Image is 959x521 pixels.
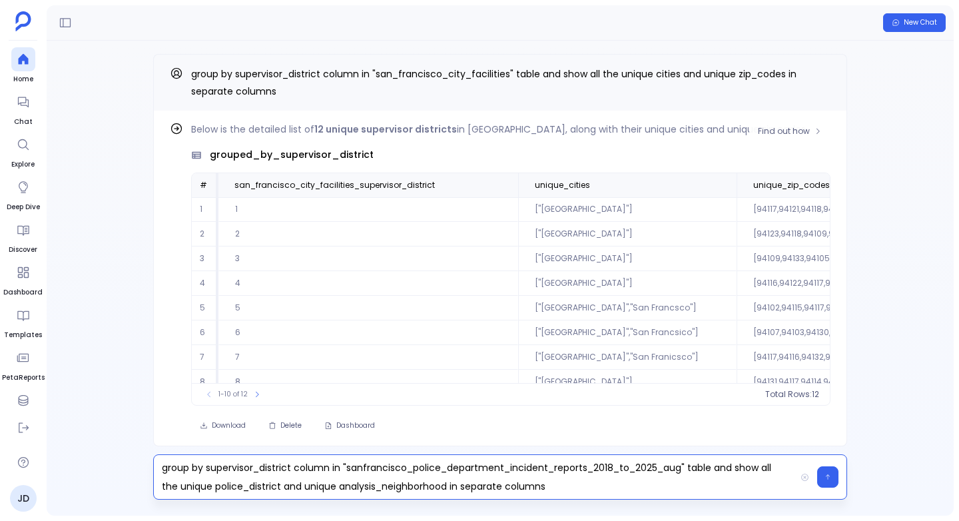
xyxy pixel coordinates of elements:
td: 1 [218,197,518,222]
span: Find out how [758,126,810,137]
td: 2 [192,222,218,247]
img: petavue logo [15,11,31,31]
strong: 12 unique supervisor districts [314,123,457,136]
td: 7 [218,345,518,370]
td: 2 [218,222,518,247]
td: 3 [192,247,218,271]
td: 5 [192,296,218,320]
span: Dashboard [336,421,375,430]
a: Deep Dive [7,175,40,213]
span: Delete [280,421,302,430]
td: 6 [192,320,218,345]
span: Chat [11,117,35,127]
td: 6 [218,320,518,345]
button: Download [191,416,254,435]
a: Templates [4,303,42,340]
td: 8 [218,370,518,394]
a: Chat [11,90,35,127]
p: Below is the detailed list of in [GEOGRAPHIC_DATA], along with their unique cities and unique zip... [191,121,830,137]
span: Explore [11,159,35,170]
a: JD [10,485,37,512]
span: grouped_by_supervisor_district [210,148,374,162]
td: ["[GEOGRAPHIC_DATA]","San Franicsco"] [518,345,737,370]
span: Download [212,421,246,430]
span: 1-10 of 12 [218,389,248,400]
button: Find out how [749,121,830,141]
a: PetaReports [2,346,45,383]
span: PetaReports [2,372,45,383]
td: 4 [218,271,518,296]
button: New Chat [883,13,946,32]
button: Delete [260,416,310,435]
span: 12 [812,389,819,400]
button: Dashboard [316,416,384,435]
span: unique_cities [535,180,590,191]
td: 3 [218,247,518,271]
span: Home [11,74,35,85]
td: ["[GEOGRAPHIC_DATA]"] [518,271,737,296]
a: Discover [9,218,37,255]
span: New Chat [904,18,937,27]
a: Dashboard [3,260,43,298]
td: 8 [192,370,218,394]
span: Discover [9,245,37,255]
span: group by supervisor_district column in "san_francisco_city_facilities" table and show all the uni... [191,67,797,98]
span: unique_zip_codes [753,180,830,191]
a: Explore [11,133,35,170]
p: group by supervisor_district column in "sanfrancisco_police_department_incident_reports_2018_to_2... [154,458,795,496]
span: Templates [4,330,42,340]
td: ["[GEOGRAPHIC_DATA]"] [518,370,737,394]
td: ["[GEOGRAPHIC_DATA]"] [518,222,737,247]
td: ["[GEOGRAPHIC_DATA]"] [518,247,737,271]
td: ["[GEOGRAPHIC_DATA]"] [518,197,737,222]
a: Data Hub [6,388,40,426]
td: 1 [192,197,218,222]
td: 7 [192,345,218,370]
td: 5 [218,296,518,320]
span: Dashboard [3,287,43,298]
span: Deep Dive [7,202,40,213]
span: # [200,179,207,191]
td: ["[GEOGRAPHIC_DATA]","San Francsico"] [518,320,737,345]
td: 4 [192,271,218,296]
span: Total Rows: [765,389,812,400]
td: ["[GEOGRAPHIC_DATA]","San Francsco"] [518,296,737,320]
a: Home [11,47,35,85]
span: san_francisco_city_facilities_supervisor_district [234,180,435,191]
